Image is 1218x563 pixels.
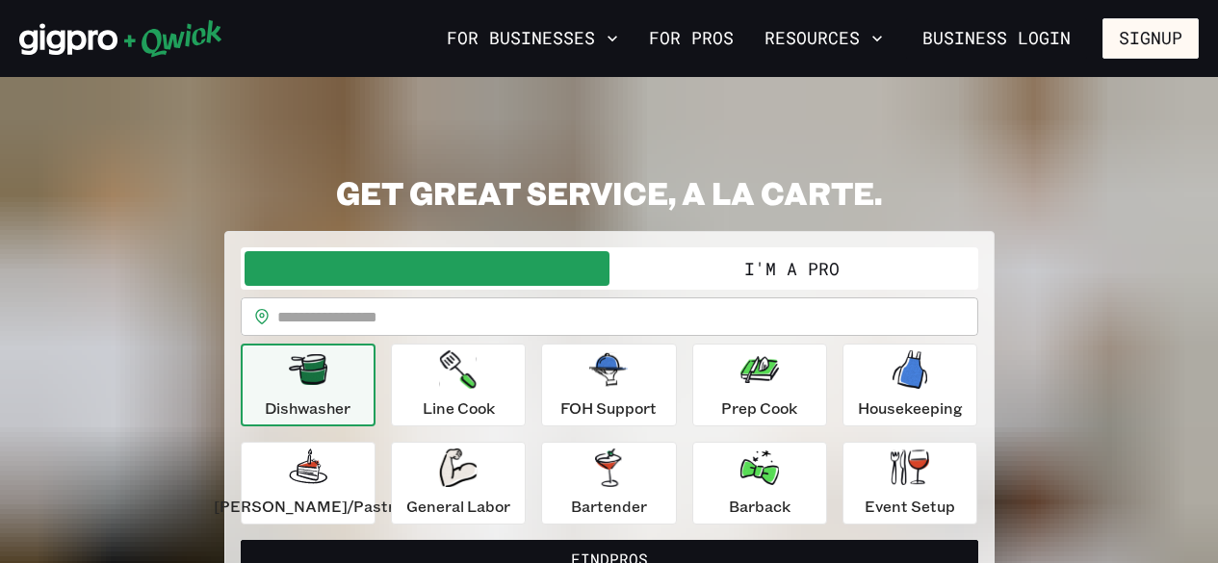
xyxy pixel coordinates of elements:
[541,442,676,525] button: Bartender
[692,344,827,426] button: Prep Cook
[423,397,495,420] p: Line Cook
[245,251,609,286] button: I'm a Business
[406,495,510,518] p: General Labor
[265,397,350,420] p: Dishwasher
[906,18,1087,59] a: Business Login
[757,22,891,55] button: Resources
[858,397,963,420] p: Housekeeping
[609,251,974,286] button: I'm a Pro
[391,344,526,426] button: Line Cook
[439,22,626,55] button: For Businesses
[571,495,647,518] p: Bartender
[1102,18,1199,59] button: Signup
[692,442,827,525] button: Barback
[865,495,955,518] p: Event Setup
[721,397,797,420] p: Prep Cook
[641,22,741,55] a: For Pros
[729,495,790,518] p: Barback
[224,173,995,212] h2: GET GREAT SERVICE, A LA CARTE.
[541,344,676,426] button: FOH Support
[214,495,402,518] p: [PERSON_NAME]/Pastry
[241,442,376,525] button: [PERSON_NAME]/Pastry
[391,442,526,525] button: General Labor
[842,442,977,525] button: Event Setup
[241,344,376,426] button: Dishwasher
[560,397,657,420] p: FOH Support
[842,344,977,426] button: Housekeeping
